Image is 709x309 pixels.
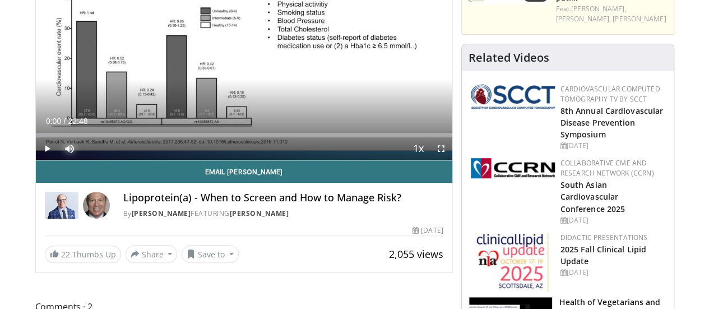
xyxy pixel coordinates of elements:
[61,249,70,260] span: 22
[68,117,87,126] span: 22:48
[123,192,443,204] h4: Lipoprotein(a) - When to Screen and How to Manage Risk?
[613,14,666,24] a: [PERSON_NAME]
[560,244,646,266] a: 2025 Fall Clinical Lipid Update
[132,209,191,218] a: [PERSON_NAME]
[36,137,58,160] button: Play
[471,158,555,178] img: a04ee3ba-8487-4636-b0fb-5e8d268f3737.png.150x105_q85_autocrop_double_scale_upscale_version-0.2.png
[560,105,664,140] a: 8th Annual Cardiovascular Disease Prevention Symposium
[58,137,81,160] button: Mute
[123,209,443,219] div: By FEATURING
[556,4,669,24] div: Feat.
[389,247,443,261] span: 2,055 views
[560,268,665,278] div: [DATE]
[36,160,452,183] a: Email [PERSON_NAME]
[560,84,660,104] a: Cardiovascular Computed Tomography TV by SCCT
[571,4,626,13] a: [PERSON_NAME],
[560,158,654,178] a: Collaborative CME and Research Network (CCRN)
[230,209,289,218] a: [PERSON_NAME]
[36,133,452,137] div: Progress Bar
[64,117,66,126] span: /
[469,51,549,64] h4: Related Videos
[476,233,549,292] img: d65bce67-f81a-47c5-b47d-7b8806b59ca8.jpg.150x105_q85_autocrop_double_scale_upscale_version-0.2.jpg
[430,137,452,160] button: Fullscreen
[46,117,61,126] span: 0:00
[560,233,665,243] div: Didactic Presentations
[407,137,430,160] button: Playback Rate
[45,192,78,219] img: Dr. Robert S. Rosenson
[560,141,665,151] div: [DATE]
[45,246,121,263] a: 22 Thumbs Up
[126,245,178,263] button: Share
[556,14,611,24] a: [PERSON_NAME],
[413,225,443,236] div: [DATE]
[560,179,625,214] a: South Asian Cardiovascular Conference 2025
[182,245,239,263] button: Save to
[560,215,665,225] div: [DATE]
[471,84,555,109] img: 51a70120-4f25-49cc-93a4-67582377e75f.png.150x105_q85_autocrop_double_scale_upscale_version-0.2.png
[83,192,110,219] img: Avatar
